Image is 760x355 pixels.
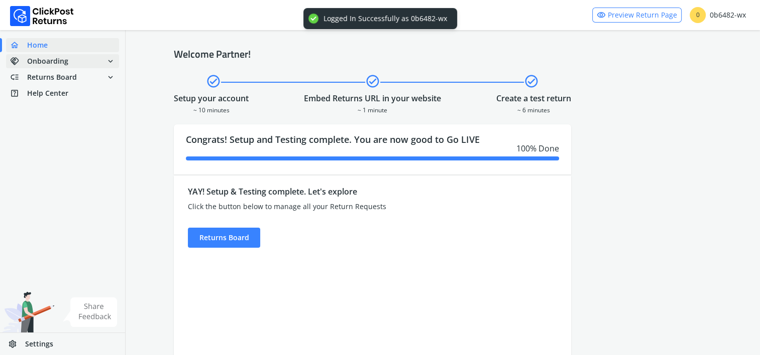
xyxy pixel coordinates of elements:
[304,92,441,104] div: Embed Returns URL in your website
[690,7,746,23] div: 0b6482-wx
[10,38,27,52] span: home
[106,54,115,68] span: expand_more
[27,56,68,66] span: Onboarding
[496,92,571,104] div: Create a test return
[106,70,115,84] span: expand_more
[174,92,249,104] div: Setup your account
[188,186,458,198] div: YAY! Setup & Testing complete. Let's explore
[8,337,25,351] span: settings
[174,48,712,60] h4: Welcome Partner!
[323,14,447,23] div: Logged In Successfully as 0b6482-wx
[592,8,682,23] a: visibilityPreview Return Page
[63,297,118,327] img: share feedback
[206,72,221,90] span: check_circle
[188,202,458,212] div: Click the button below to manage all your Return Requests
[27,88,68,98] span: Help Center
[174,104,249,114] div: ~ 10 minutes
[6,38,119,52] a: homeHome
[25,339,53,349] span: Settings
[304,104,441,114] div: ~ 1 minute
[10,54,27,68] span: handshake
[27,40,48,50] span: Home
[690,7,706,23] span: 0
[10,70,27,84] span: low_priority
[27,72,77,82] span: Returns Board
[524,72,539,90] span: check_circle
[186,142,559,154] div: 100 % Done
[597,8,606,22] span: visibility
[496,104,571,114] div: ~ 6 minutes
[365,72,380,90] span: check_circle
[174,124,571,174] div: Congrats! Setup and Testing complete. You are now good to Go LIVE
[188,228,260,248] div: Returns Board
[6,86,119,100] a: help_centerHelp Center
[10,86,27,100] span: help_center
[10,6,74,26] img: Logo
